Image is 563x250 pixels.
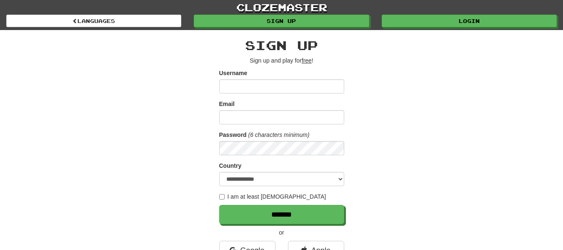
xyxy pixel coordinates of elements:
[248,131,310,138] em: (6 characters minimum)
[219,56,344,65] p: Sign up and play for !
[194,15,369,27] a: Sign up
[219,100,235,108] label: Email
[219,192,326,201] label: I am at least [DEMOGRAPHIC_DATA]
[382,15,557,27] a: Login
[219,131,247,139] label: Password
[6,15,181,27] a: Languages
[302,57,312,64] u: free
[219,194,225,199] input: I am at least [DEMOGRAPHIC_DATA]
[219,38,344,52] h2: Sign up
[219,69,248,77] label: Username
[219,228,344,237] p: or
[219,162,242,170] label: Country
